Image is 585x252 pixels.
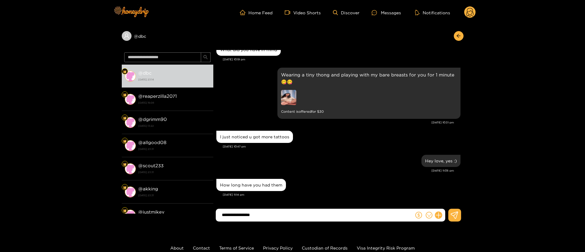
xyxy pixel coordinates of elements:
span: home [240,10,248,15]
img: conversation [125,71,136,82]
div: I just noticed u got more tattoos [220,134,289,139]
button: dollar [414,211,423,220]
strong: @ reaperzilla2071 [138,94,177,99]
a: About [170,246,184,250]
a: Visa Integrity Risk Program [357,246,415,250]
strong: [DATE] 13:22 [138,123,210,129]
a: Contact [193,246,210,250]
div: Aug. 1, 10:31 pm [277,68,460,119]
img: Fan Level [123,70,127,73]
span: smile [426,212,432,218]
strong: [DATE] 23:31 [138,146,210,152]
small: Content is offered for $ 30 [281,108,457,115]
a: Privacy Policy [263,246,293,250]
img: conversation [125,140,136,151]
div: Hey love, yes :) [425,158,457,163]
strong: @ justmikey [138,209,164,215]
img: conversation [125,210,136,221]
div: [DATE] 10:47 pm [223,144,460,149]
button: search [201,52,211,62]
strong: @ allgood08 [138,140,166,145]
button: Notifications [413,9,452,16]
div: [DATE] 10:31 pm [216,120,454,125]
img: Fan Level [123,162,127,166]
a: Video Shorts [285,10,321,15]
strong: [DATE] 23:31 [138,193,210,198]
div: [DATE] 11:14 pm [223,193,460,197]
div: How long have you had them [220,183,282,187]
img: Fan Level [123,209,127,212]
div: [DATE] 10:19 pm [223,57,460,62]
img: Fan Level [123,186,127,189]
strong: [DATE] 16:08 [138,100,210,105]
strong: @ akking [138,186,158,191]
img: conversation [125,163,136,174]
strong: [DATE] 23:14 [138,77,210,82]
img: Fan Level [123,93,127,97]
div: Messages [372,9,401,16]
img: Fan Level [123,116,127,120]
img: preview [281,90,296,105]
button: arrow-left [454,31,464,41]
img: conversation [125,94,136,105]
img: conversation [125,117,136,128]
div: Sep. 15, 10:47 pm [216,131,293,143]
div: Sep. 15, 11:14 pm [216,179,286,191]
div: Sep. 15, 11:05 pm [421,155,460,167]
div: [DATE] 11:05 pm [216,169,454,173]
img: Fan Level [123,139,127,143]
p: Wearing a tiny thong and playing with my bare breasts for you for 1 minute😋😋 [281,71,457,85]
strong: @ scout233 [138,163,164,168]
a: Custodian of Records [302,246,348,250]
a: Discover [333,10,359,15]
strong: @ dgrimm90 [138,117,167,122]
span: user [124,33,129,39]
span: arrow-left [456,34,461,39]
span: dollar [415,212,422,218]
span: video-camera [285,10,293,15]
a: Terms of Service [219,246,254,250]
img: conversation [125,186,136,197]
span: search [203,55,208,60]
a: Home Feed [240,10,273,15]
strong: [DATE] 23:31 [138,169,210,175]
strong: @ dbc [138,70,152,76]
div: @dbc [122,31,213,41]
